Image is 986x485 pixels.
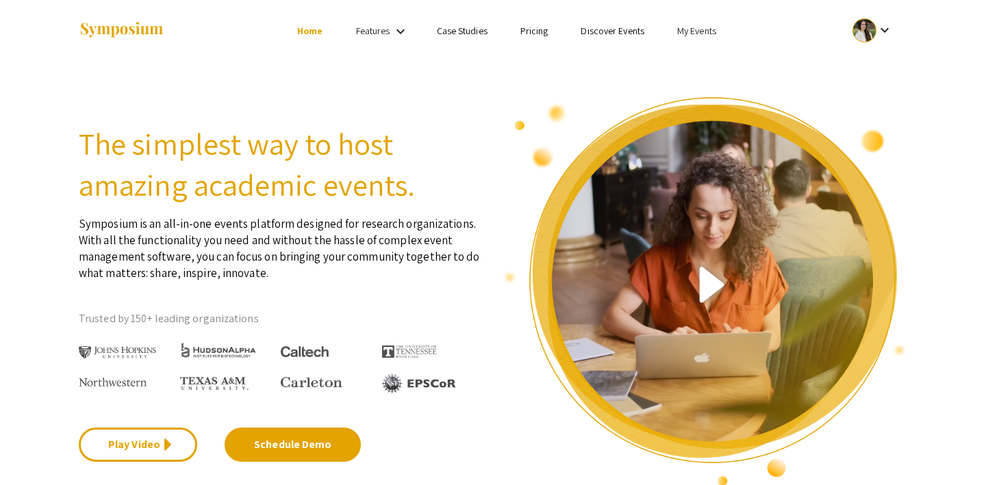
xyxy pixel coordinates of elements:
a: Play Video [79,428,197,462]
h2: The simplest way to host amazing academic events. [79,123,483,205]
mat-icon: Expand Features list [392,23,409,40]
img: Northwestern [79,378,147,386]
a: Case Studies [437,25,488,37]
img: EPSCOR [382,373,457,393]
img: The University of Tennessee [382,345,437,358]
button: Expand account dropdown [838,15,907,46]
p: Trusted by 150+ leading organizations [79,309,483,329]
a: Home [297,25,323,37]
a: Schedule Demo [225,428,361,462]
img: Carleton [281,377,342,388]
a: My Events [677,25,716,37]
a: Features [356,25,390,37]
img: Texas A&M University [180,377,249,391]
mat-icon: Expand account dropdown [876,22,893,38]
img: Johns Hopkins University [79,346,156,359]
img: Caltech [281,346,329,358]
img: HudsonAlpha [180,342,257,358]
img: Symposium by ForagerOne [79,21,164,40]
p: Symposium is an all-in-one events platform designed for research organizations. With all the func... [79,205,483,281]
a: Pricing [520,25,548,37]
a: Discover Events [581,25,644,37]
